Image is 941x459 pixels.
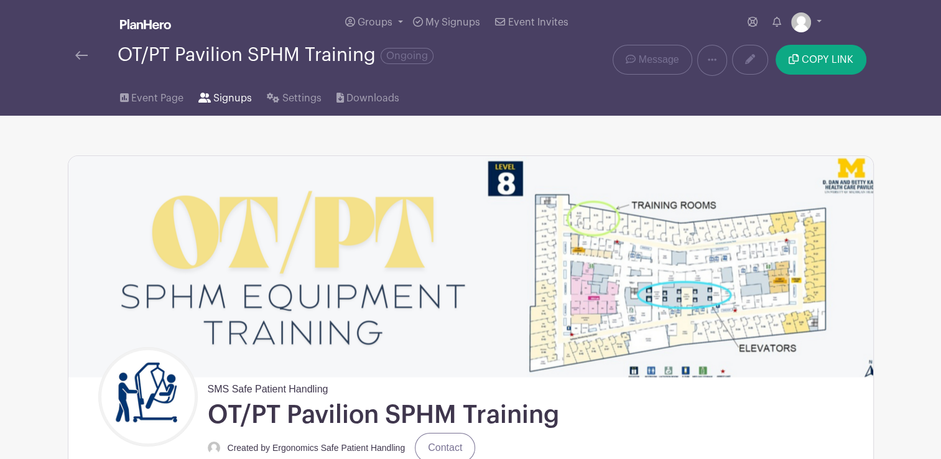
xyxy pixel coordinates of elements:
span: My Signups [425,17,480,27]
span: Groups [358,17,392,27]
img: default-ce2991bfa6775e67f084385cd625a349d9dcbb7a52a09fb2fda1e96e2d18dcdb.png [791,12,811,32]
span: Message [639,52,679,67]
span: Event Invites [508,17,568,27]
img: event_banner_9671.png [68,156,873,377]
a: Signups [198,76,252,116]
a: Settings [267,76,321,116]
span: SMS Safe Patient Handling [208,377,328,397]
img: Untitled%20design.png [101,350,195,443]
a: Event Page [120,76,183,116]
button: COPY LINK [776,45,866,75]
span: Downloads [346,91,399,106]
span: Settings [282,91,322,106]
small: Created by Ergonomics Safe Patient Handling [228,443,406,453]
span: COPY LINK [802,55,853,65]
img: back-arrow-29a5d9b10d5bd6ae65dc969a981735edf675c4d7a1fe02e03b50dbd4ba3cdb55.svg [75,51,88,60]
img: default-ce2991bfa6775e67f084385cd625a349d9dcbb7a52a09fb2fda1e96e2d18dcdb.png [208,442,220,454]
h1: OT/PT Pavilion SPHM Training [208,399,559,430]
span: Event Page [131,91,183,106]
a: Message [613,45,692,75]
div: OT/PT Pavilion SPHM Training [118,45,433,65]
span: Signups [213,91,252,106]
span: Ongoing [381,48,433,64]
img: logo_white-6c42ec7e38ccf1d336a20a19083b03d10ae64f83f12c07503d8b9e83406b4c7d.svg [120,19,171,29]
a: Downloads [336,76,399,116]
